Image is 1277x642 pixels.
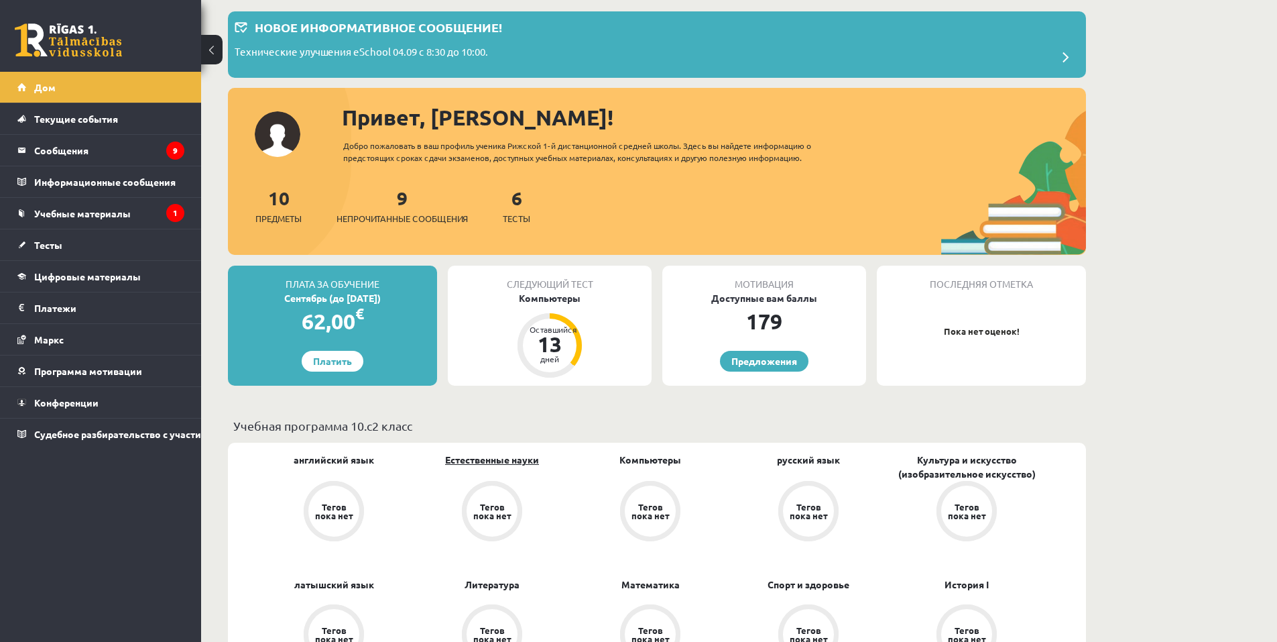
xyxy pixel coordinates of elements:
a: Программа мотивации [17,356,184,386]
font: Культура и искусство (изобразительное искусство) [898,453,1036,480]
font: Конференции [34,396,99,409]
font: Судебное разбирательство с участием [PERSON_NAME] [34,428,293,440]
font: Программа мотивации [34,365,142,377]
a: Литература [465,578,520,592]
font: Технические улучшения eSchool 04.09 с 8:30 до 10:00. [235,45,488,58]
font: Литература [465,578,520,590]
font: 62,00 [302,308,355,335]
font: Новое информативное сообщение! [255,19,502,35]
a: 10Предметы [255,186,302,225]
a: 9Непрочитанные сообщения [337,186,468,225]
font: Тесты [503,213,530,224]
font: € [355,304,364,323]
a: латышский язык [294,578,374,592]
font: Оставшийся [530,324,577,335]
font: Пока нет оценок! [944,325,1020,337]
font: Маркс [34,333,64,345]
a: Информационные сообщения1 [17,166,184,197]
a: Тегов пока нет [255,481,413,544]
font: Компьютеры [619,453,681,466]
font: 9 [173,145,178,156]
a: Спорт и здоровье [768,578,849,592]
font: Математика [621,578,680,590]
a: Дом [17,72,184,103]
font: Мотивация [735,278,794,290]
font: Сообщения [34,144,88,156]
a: Учебные материалы [17,198,184,229]
a: Компьютеры Оставшийся 13 дней [448,291,652,380]
font: Дом [34,81,56,93]
font: Естественные науки [445,453,539,466]
a: Маркс [17,324,184,355]
font: Привет, [PERSON_NAME]! [342,104,613,131]
a: Тегов пока нет [888,481,1046,544]
font: Тегов пока нет [948,501,985,521]
a: Платить [302,351,363,372]
font: Доступные вам баллы [711,292,817,304]
a: Конференции [17,387,184,418]
font: Платить [313,355,352,367]
font: Тегов пока нет [790,501,827,521]
a: Текущие события [17,103,184,134]
font: Плата за обучение [286,278,379,290]
a: Платежи [17,292,184,323]
a: Новое информативное сообщение! Технические улучшения eSchool 04.09 с 8:30 до 10:00. [235,18,1079,71]
a: Культура и искусство (изобразительное искусство) [888,453,1046,481]
a: Компьютеры [619,453,681,467]
font: 179 [746,308,782,335]
font: 9 [397,186,408,209]
font: Непрочитанные сообщения [337,213,468,224]
font: Тегов пока нет [315,501,353,521]
a: Тесты [17,229,184,260]
font: Учебная программа 10.c2 класс [233,419,412,433]
a: Предложения [720,351,808,372]
font: Последняя отметка [930,278,1033,290]
a: Тегов пока нет [729,481,888,544]
a: английский язык [294,453,374,467]
font: 13 [538,331,562,358]
font: Тегов пока нет [631,501,669,521]
a: Цифровые материалы [17,261,184,292]
a: Рижская 1-я средняя школа заочного обучения [15,23,122,57]
font: 6 [511,186,522,209]
font: История I [945,578,989,590]
a: Судебное разбирательство с участием [PERSON_NAME] [17,419,184,449]
font: Спорт и здоровье [768,578,849,590]
font: Цифровые материалы [34,270,141,282]
font: Платежи [34,302,76,314]
a: Тегов пока нет [413,481,571,544]
a: 6Тесты [503,186,530,225]
a: Тегов пока нет [571,481,729,544]
font: Текущие события [34,113,118,125]
font: дней [540,354,559,364]
font: Сентябрь (до [DATE]) [284,292,381,304]
font: русский язык [777,453,840,466]
font: Следующий тест [507,278,593,290]
font: Учебные материалы [34,207,131,219]
font: латышский язык [294,578,374,590]
a: русский язык [777,453,840,467]
font: 10 [268,186,290,209]
font: Предложения [731,355,797,367]
font: Компьютеры [519,292,581,304]
font: Добро пожаловать в ваш профиль ученика Рижской 1-й дистанционной средней школы. Здесь вы найдете ... [343,140,811,163]
font: Тесты [34,239,62,251]
a: Сообщения9 [17,135,184,166]
a: История I [945,578,989,592]
a: Естественные науки [445,453,539,467]
font: английский язык [294,453,374,466]
a: Математика [621,578,680,592]
font: Информационные сообщения [34,176,176,188]
font: Предметы [255,213,302,224]
font: Тегов пока нет [473,501,511,521]
font: 1 [173,207,178,218]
